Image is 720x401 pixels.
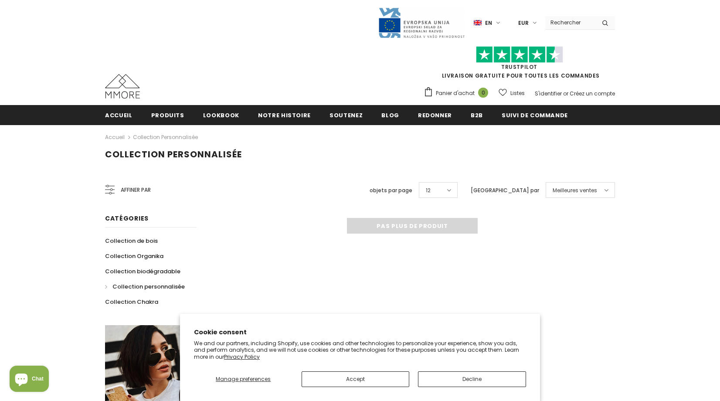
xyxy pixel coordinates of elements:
[418,105,452,125] a: Redonner
[518,19,529,27] span: EUR
[499,85,525,101] a: Listes
[418,371,526,387] button: Decline
[424,50,615,79] span: LIVRAISON GRATUITE POUR TOUTES LES COMMANDES
[105,298,158,306] span: Collection Chakra
[105,214,149,223] span: Catégories
[121,185,151,195] span: Affiner par
[105,267,180,275] span: Collection biodégradable
[502,111,568,119] span: Suivi de commande
[378,7,465,39] img: Javni Razpis
[105,105,132,125] a: Accueil
[501,63,537,71] a: TrustPilot
[203,105,239,125] a: Lookbook
[510,89,525,98] span: Listes
[105,237,158,245] span: Collection de bois
[7,366,51,394] inbox-online-store-chat: Shopify online store chat
[381,111,399,119] span: Blog
[553,186,597,195] span: Meilleures ventes
[105,233,158,248] a: Collection de bois
[194,340,526,360] p: We and our partners, including Shopify, use cookies and other technologies to personalize your ex...
[105,248,163,264] a: Collection Organika
[105,148,242,160] span: Collection personnalisée
[224,353,260,360] a: Privacy Policy
[258,105,311,125] a: Notre histoire
[424,87,492,100] a: Panier d'achat 0
[133,133,198,141] a: Collection personnalisée
[105,132,125,143] a: Accueil
[370,186,412,195] label: objets par page
[478,88,488,98] span: 0
[570,90,615,97] a: Créez un compte
[105,252,163,260] span: Collection Organika
[545,16,595,29] input: Search Site
[302,371,410,387] button: Accept
[535,90,562,97] a: S'identifier
[471,105,483,125] a: B2B
[329,111,363,119] span: soutenez
[258,111,311,119] span: Notre histoire
[436,89,475,98] span: Panier d'achat
[151,105,184,125] a: Produits
[105,74,140,99] img: Cas MMORE
[474,19,482,27] img: i-lang-1.png
[502,105,568,125] a: Suivi de commande
[151,111,184,119] span: Produits
[105,264,180,279] a: Collection biodégradable
[194,371,293,387] button: Manage preferences
[194,328,526,337] h2: Cookie consent
[105,111,132,119] span: Accueil
[112,282,185,291] span: Collection personnalisée
[485,19,492,27] span: en
[471,111,483,119] span: B2B
[476,46,563,63] img: Faites confiance aux étoiles pilotes
[105,294,158,309] a: Collection Chakra
[426,186,431,195] span: 12
[378,19,465,26] a: Javni Razpis
[216,375,271,383] span: Manage preferences
[381,105,399,125] a: Blog
[105,279,185,294] a: Collection personnalisée
[329,105,363,125] a: soutenez
[563,90,568,97] span: or
[203,111,239,119] span: Lookbook
[471,186,539,195] label: [GEOGRAPHIC_DATA] par
[418,111,452,119] span: Redonner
